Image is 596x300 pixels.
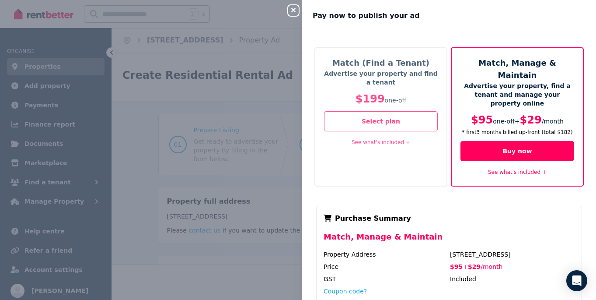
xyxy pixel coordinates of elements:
button: Buy now [460,141,574,161]
h5: Match, Manage & Maintain [460,57,574,81]
div: GST [324,275,448,283]
span: $199 [356,93,385,105]
a: See what's included + [488,169,547,175]
p: Advertise your property, find a tenant and manage your property online [460,81,574,108]
span: / month [481,263,502,270]
span: one-off [385,97,407,104]
div: Included [450,275,575,283]
span: Pay now to publish your ad [313,11,420,21]
div: Purchase Summary [324,213,575,224]
span: $95 [450,263,463,270]
span: one-off [493,118,515,125]
div: Match, Manage & Maintain [324,231,575,250]
span: + [463,263,468,270]
span: $95 [471,114,493,126]
span: $29 [520,114,542,126]
div: [STREET_ADDRESS] [450,250,575,259]
p: * first 3 month s billed up-front (total $182 ) [460,129,574,136]
div: Property Address [324,250,448,259]
p: Advertise your property and find a tenant [324,69,438,87]
span: + [515,118,520,125]
button: Coupon code? [324,287,367,296]
div: Open Intercom Messenger [566,270,587,291]
button: Select plan [324,111,438,131]
h5: Match (Find a Tenant) [324,57,438,69]
span: $29 [468,263,481,270]
a: See what's included + [352,139,410,145]
span: / month [542,118,564,125]
div: Price [324,262,448,271]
